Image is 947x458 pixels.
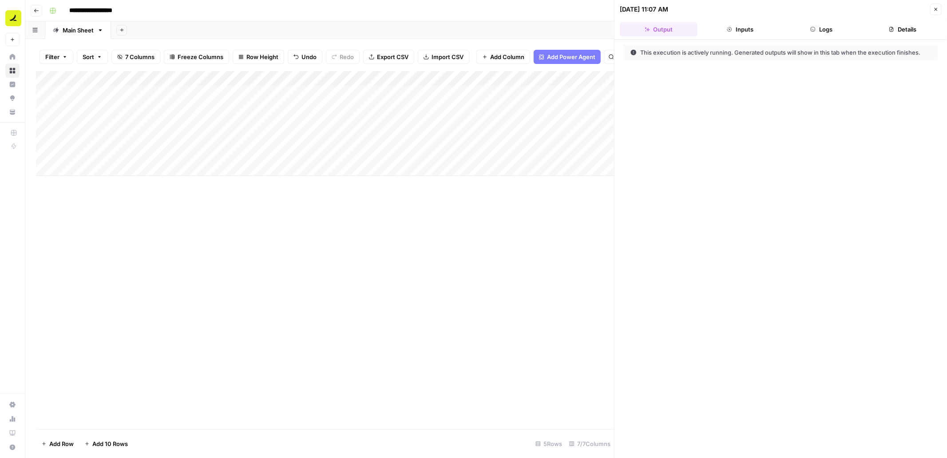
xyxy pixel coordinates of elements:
[547,52,595,61] span: Add Power Agent
[111,50,160,64] button: 7 Columns
[534,50,601,64] button: Add Power Agent
[63,26,94,35] div: Main Sheet
[45,21,111,39] a: Main Sheet
[178,52,223,61] span: Freeze Columns
[783,22,860,36] button: Logs
[5,91,20,105] a: Opportunities
[233,50,284,64] button: Row Height
[363,50,414,64] button: Export CSV
[5,50,20,64] a: Home
[432,52,464,61] span: Import CSV
[630,48,926,57] div: This execution is actively running. Generated outputs will show in this tab when the execution fi...
[476,50,530,64] button: Add Column
[45,52,59,61] span: Filter
[246,52,278,61] span: Row Height
[326,50,360,64] button: Redo
[5,64,20,78] a: Browse
[79,437,133,451] button: Add 10 Rows
[532,437,566,451] div: 5 Rows
[125,52,155,61] span: 7 Columns
[5,105,20,119] a: Your Data
[418,50,469,64] button: Import CSV
[864,22,942,36] button: Details
[620,22,697,36] button: Output
[36,437,79,451] button: Add Row
[77,50,108,64] button: Sort
[490,52,524,61] span: Add Column
[340,52,354,61] span: Redo
[92,439,128,448] span: Add 10 Rows
[5,7,20,29] button: Workspace: Ramp
[49,439,74,448] span: Add Row
[566,437,614,451] div: 7/7 Columns
[620,5,668,14] div: [DATE] 11:07 AM
[5,412,20,426] a: Usage
[83,52,94,61] span: Sort
[288,50,322,64] button: Undo
[5,398,20,412] a: Settings
[40,50,73,64] button: Filter
[5,77,20,92] a: Insights
[377,52,408,61] span: Export CSV
[701,22,779,36] button: Inputs
[301,52,317,61] span: Undo
[5,440,20,454] button: Help + Support
[164,50,229,64] button: Freeze Columns
[5,426,20,440] a: Learning Hub
[5,10,21,26] img: Ramp Logo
